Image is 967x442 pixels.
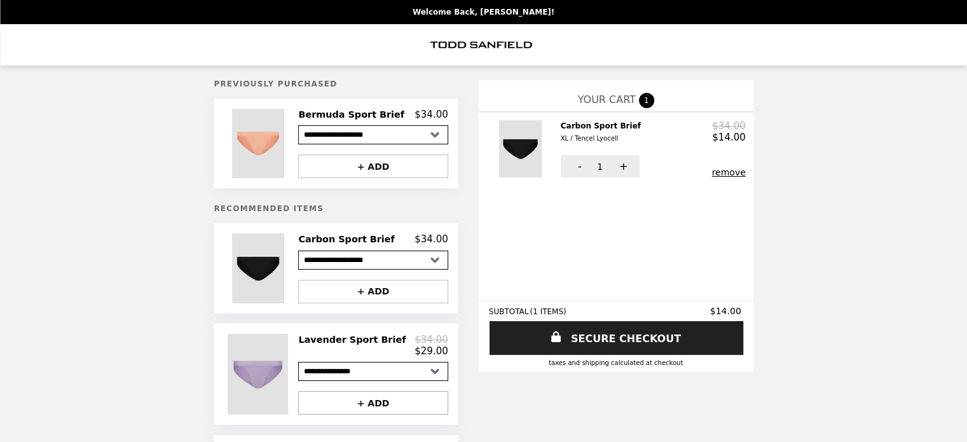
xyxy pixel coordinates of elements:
img: Bermuda Sport Brief [232,109,287,178]
p: $34.00 [712,120,746,132]
a: SECURE CHECKOUT [490,321,743,355]
p: $34.00 [415,233,448,245]
h5: Recommended Items [214,204,458,213]
h2: Carbon Sport Brief [561,120,646,145]
p: $34.00 [415,334,448,345]
img: Brand Logo [430,32,537,58]
button: + ADD [298,391,448,415]
div: Taxes and Shipping calculated at checkout [489,359,743,366]
span: ( 1 ITEMS ) [530,307,566,316]
span: YOUR CART [578,93,636,106]
span: SUBTOTAL [489,307,530,316]
button: remove [711,167,745,177]
h2: Bermuda Sport Brief [298,109,409,120]
h5: Previously Purchased [214,79,458,88]
span: $14.00 [710,306,743,316]
span: 1 [639,93,654,108]
button: + ADD [298,280,448,303]
select: Select a product variant [298,362,448,381]
p: Welcome Back, [PERSON_NAME]! [413,8,554,17]
p: $14.00 [712,132,746,143]
select: Select a product variant [298,251,448,270]
div: XL / Tencel Lyocell [561,133,641,144]
span: 1 [597,162,603,172]
img: Carbon Sport Brief [232,233,287,303]
p: $34.00 [415,109,448,120]
button: + [605,155,640,177]
img: Lavender Sport Brief [228,334,291,415]
h2: Carbon Sport Brief [298,233,399,245]
p: $29.00 [415,345,448,357]
select: Select a product variant [298,125,448,144]
h2: Lavender Sport Brief [298,334,411,345]
button: - [561,155,596,177]
button: + ADD [298,155,448,178]
img: Carbon Sport Brief [499,120,545,177]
